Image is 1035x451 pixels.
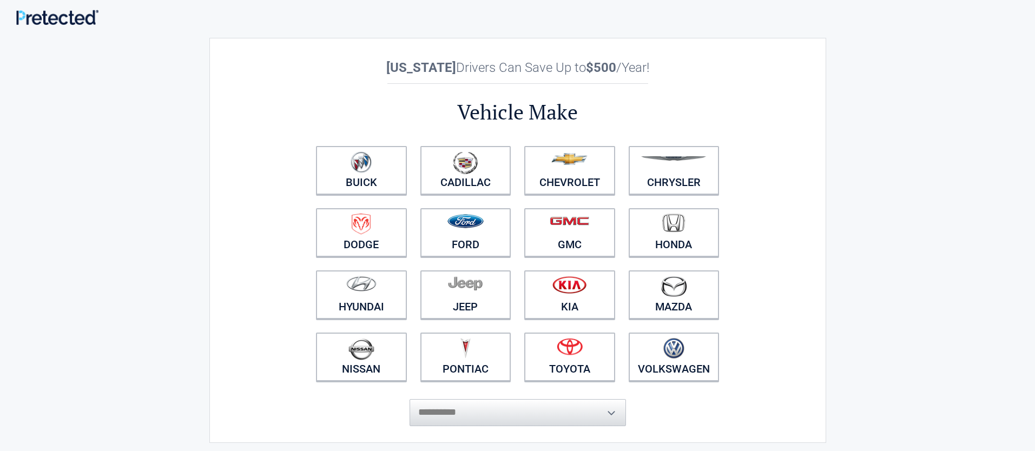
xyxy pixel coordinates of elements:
[629,208,720,257] a: Honda
[447,214,484,228] img: ford
[420,208,511,257] a: Ford
[629,270,720,319] a: Mazda
[641,156,707,161] img: chrysler
[420,333,511,381] a: Pontiac
[524,333,615,381] a: Toyota
[309,98,726,126] h2: Vehicle Make
[448,276,483,291] img: jeep
[316,333,407,381] a: Nissan
[316,270,407,319] a: Hyundai
[524,208,615,257] a: GMC
[524,146,615,195] a: Chevrolet
[420,146,511,195] a: Cadillac
[386,60,456,75] b: [US_STATE]
[316,208,407,257] a: Dodge
[351,151,372,173] img: buick
[524,270,615,319] a: Kia
[550,216,589,225] img: gmc
[557,338,583,355] img: toyota
[346,276,377,291] img: hyundai
[352,214,371,235] img: dodge
[460,338,471,359] img: pontiac
[16,10,98,25] img: Main Logo
[552,276,586,294] img: kia
[316,146,407,195] a: Buick
[348,338,374,360] img: nissan
[629,333,720,381] a: Volkswagen
[420,270,511,319] a: Jeep
[660,276,687,297] img: mazda
[453,151,478,174] img: cadillac
[309,60,726,75] h2: Drivers Can Save Up to /Year
[629,146,720,195] a: Chrysler
[663,338,684,359] img: volkswagen
[662,214,685,233] img: honda
[551,153,588,165] img: chevrolet
[586,60,616,75] b: $500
